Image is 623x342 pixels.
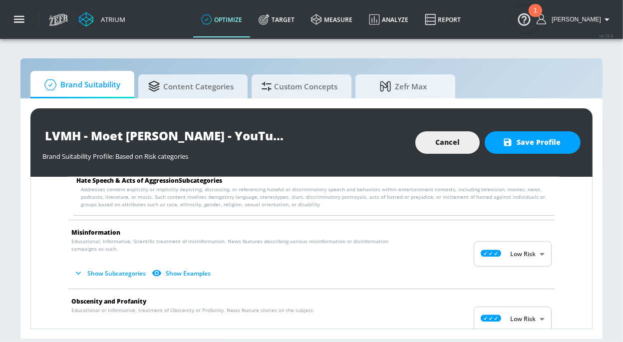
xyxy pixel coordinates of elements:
span: Brand Suitability [40,73,120,97]
span: Content Categories [148,74,234,98]
span: Cancel [435,136,460,149]
p: Low Risk [510,315,536,324]
button: Show Subcategories [71,265,150,282]
a: Atrium [79,12,125,27]
button: [PERSON_NAME] [537,13,613,25]
span: v 4.25.4 [599,33,613,38]
button: Cancel [415,131,480,154]
a: Report [417,1,469,37]
span: Educational or Informative, treatment of Obscenity or Profanity. News feature stories on the subj... [71,307,314,314]
span: login as: casey.cohen@zefr.com [548,16,601,23]
span: Save Profile [505,136,561,149]
button: Save Profile [485,131,581,154]
div: Hate Speech & Acts of Aggression Subcategories [68,177,560,185]
p: Addresses content explicitly or implicitly depicting, discussing, or referencing hateful or discr... [81,186,552,208]
a: optimize [193,1,251,37]
span: Zefr Max [365,74,441,98]
div: Brand Suitability Profile: Based on Risk categories [42,147,405,161]
a: Analyze [361,1,417,37]
p: Low Risk [510,250,536,259]
div: 1 [534,10,537,23]
button: Show Examples [150,265,215,282]
span: Misinformation [71,228,120,237]
a: measure [303,1,361,37]
span: Educational, Informative, Scientific treatment of misinformation. News features describing variou... [71,238,396,253]
button: Open Resource Center, 1 new notification [510,5,538,33]
span: Custom Concepts [262,74,337,98]
a: Target [251,1,303,37]
span: Obscenity and Profanity [71,297,146,306]
div: Atrium [97,15,125,24]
